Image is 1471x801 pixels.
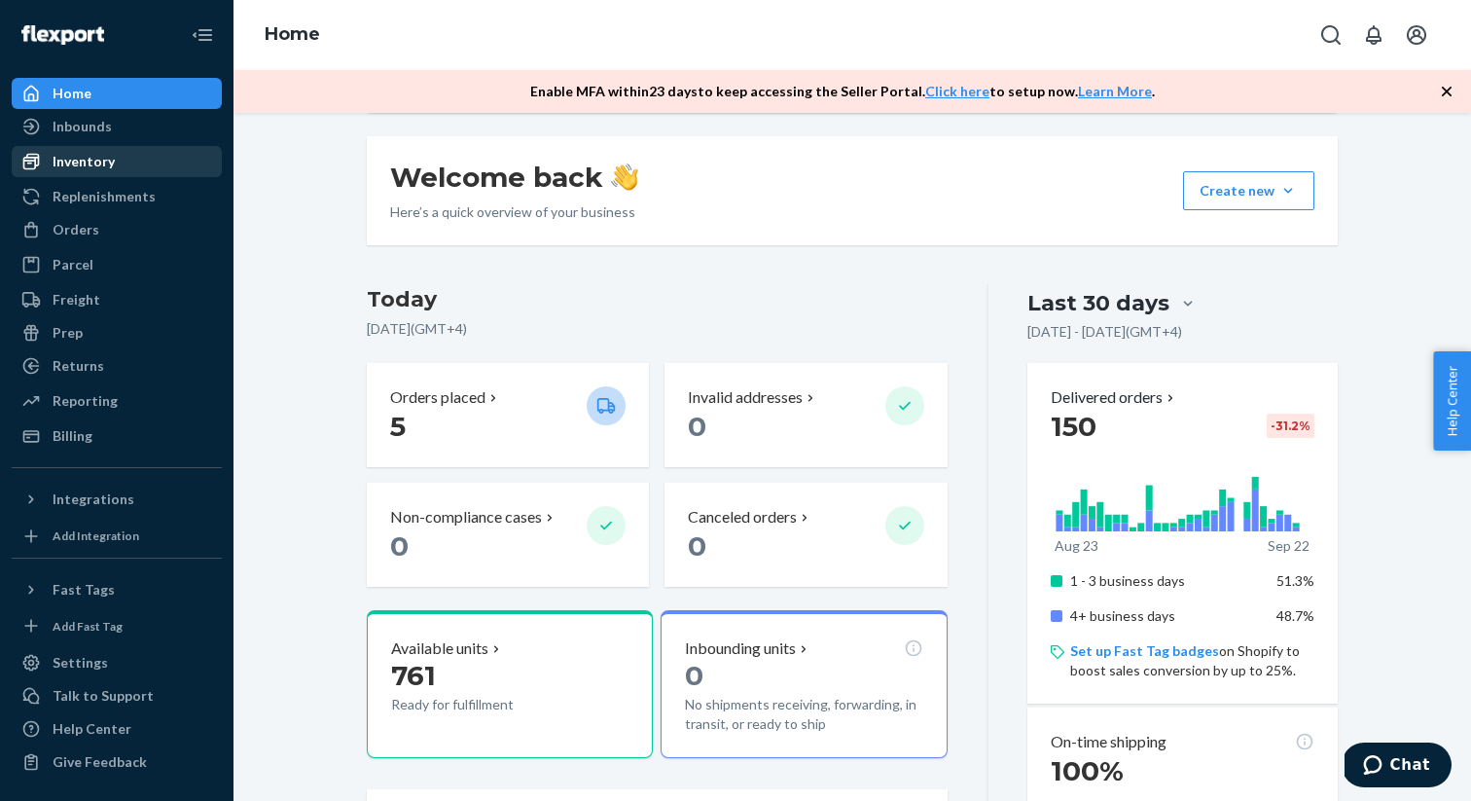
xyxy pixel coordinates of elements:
[664,363,947,467] button: Invalid addresses 0
[685,659,703,692] span: 0
[1276,607,1314,624] span: 48.7%
[53,719,131,739] div: Help Center
[1051,386,1178,409] button: Delivered orders
[21,25,104,45] img: Flexport logo
[685,637,796,660] p: Inbounding units
[53,752,147,772] div: Give Feedback
[688,386,803,409] p: Invalid addresses
[12,385,222,417] a: Reporting
[688,529,706,563] span: 0
[12,746,222,778] button: Give Feedback
[530,82,1155,101] p: Enable MFA within 23 days to keep accessing the Seller Portal. to setup now. .
[1276,572,1314,589] span: 51.3%
[391,659,436,692] span: 761
[53,117,112,136] div: Inbounds
[53,653,108,673] div: Settings
[12,647,222,678] a: Settings
[1070,606,1262,626] p: 4+ business days
[390,529,409,563] span: 0
[661,610,947,758] button: Inbounding units0No shipments receiving, forwarding, in transit, or ready to ship
[1345,743,1452,791] iframe: Opens a widget where you can chat to one of our agents
[12,214,222,245] a: Orders
[12,613,222,640] a: Add Fast Tag
[367,610,653,758] button: Available units761Ready for fulfillment
[367,319,948,339] p: [DATE] ( GMT+4 )
[391,695,571,714] p: Ready for fulfillment
[1055,536,1098,556] p: Aug 23
[12,181,222,212] a: Replenishments
[688,506,797,528] p: Canceled orders
[12,78,222,109] a: Home
[1183,171,1314,210] button: Create new
[12,146,222,177] a: Inventory
[53,426,92,446] div: Billing
[390,506,542,528] p: Non-compliance cases
[53,391,118,411] div: Reporting
[367,363,649,467] button: Orders placed 5
[1268,536,1310,556] p: Sep 22
[53,220,99,239] div: Orders
[611,164,638,191] img: hand-wave emoji
[53,187,156,206] div: Replenishments
[53,618,123,635] div: Add Fast Tag
[1311,16,1350,55] button: Open Search Box
[390,202,638,222] p: Here’s a quick overview of your business
[1051,731,1166,753] p: On-time shipping
[53,356,104,376] div: Returns
[391,637,488,660] p: Available units
[12,484,222,515] button: Integrations
[53,490,134,509] div: Integrations
[390,386,485,409] p: Orders placed
[1027,322,1182,342] p: [DATE] - [DATE] ( GMT+4 )
[12,111,222,142] a: Inbounds
[1354,16,1393,55] button: Open notifications
[925,83,989,99] a: Click here
[53,290,100,309] div: Freight
[12,284,222,315] a: Freight
[53,323,83,343] div: Prep
[183,16,222,55] button: Close Navigation
[12,317,222,348] a: Prep
[12,249,222,280] a: Parcel
[1051,410,1096,443] span: 150
[53,152,115,171] div: Inventory
[53,84,91,103] div: Home
[1070,641,1314,680] p: on Shopify to boost sales conversion by up to 25%.
[664,483,947,587] button: Canceled orders 0
[1078,83,1152,99] a: Learn More
[1070,571,1262,591] p: 1 - 3 business days
[12,713,222,745] a: Help Center
[367,284,948,315] h3: Today
[1070,642,1219,659] a: Set up Fast Tag badges
[249,7,336,63] ol: breadcrumbs
[1051,754,1124,787] span: 100%
[53,686,154,706] div: Talk to Support
[367,483,649,587] button: Non-compliance cases 0
[390,410,406,443] span: 5
[53,528,139,544] div: Add Integration
[265,23,320,45] a: Home
[12,680,222,711] button: Talk to Support
[1267,414,1314,438] div: -31.2 %
[53,580,115,600] div: Fast Tags
[12,420,222,452] a: Billing
[688,410,706,443] span: 0
[1433,351,1471,451] button: Help Center
[390,160,638,195] h1: Welcome back
[53,255,93,274] div: Parcel
[685,695,922,734] p: No shipments receiving, forwarding, in transit, or ready to ship
[1027,288,1169,318] div: Last 30 days
[12,523,222,550] a: Add Integration
[12,574,222,605] button: Fast Tags
[1397,16,1436,55] button: Open account menu
[12,350,222,382] a: Returns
